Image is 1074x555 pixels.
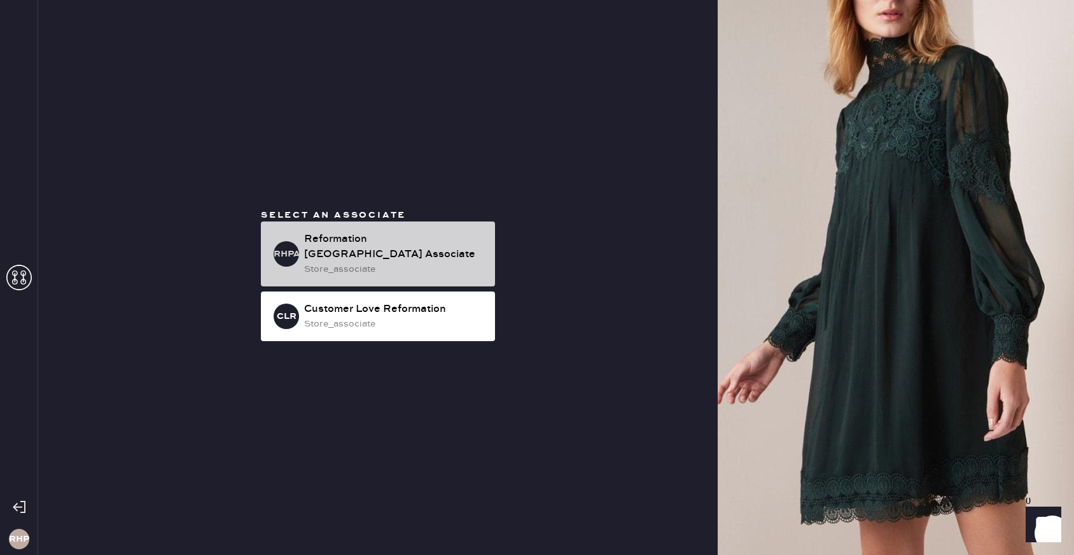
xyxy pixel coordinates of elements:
[261,209,406,221] span: Select an associate
[274,249,299,258] h3: RHPA
[1014,498,1068,552] iframe: Front Chat
[304,262,485,276] div: store_associate
[277,312,296,321] h3: CLR
[9,535,29,544] h3: RHP
[304,232,485,262] div: Reformation [GEOGRAPHIC_DATA] Associate
[304,302,485,317] div: Customer Love Reformation
[304,317,485,331] div: store_associate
